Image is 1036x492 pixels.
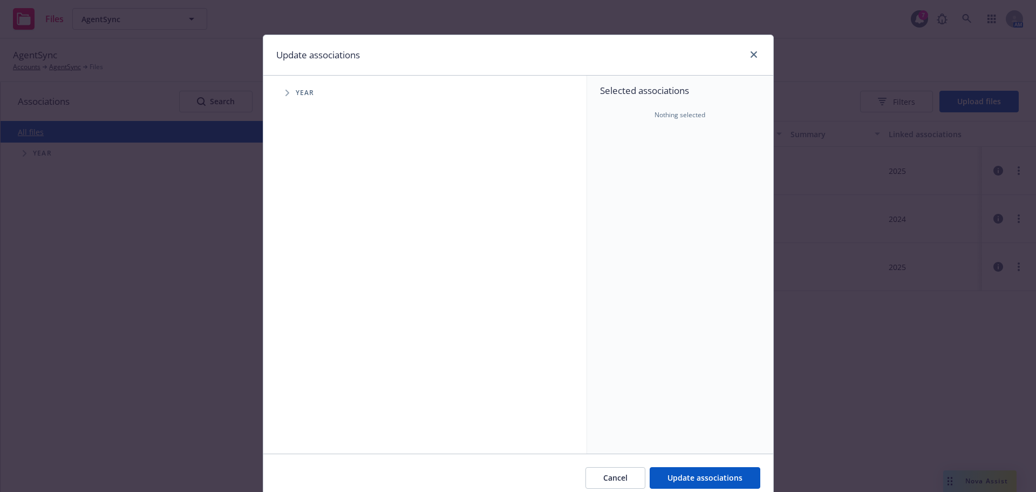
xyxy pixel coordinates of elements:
[747,48,760,61] a: close
[600,84,760,97] span: Selected associations
[667,473,742,483] span: Update associations
[603,473,628,483] span: Cancel
[276,48,360,62] h1: Update associations
[263,82,587,104] div: Tree Example
[296,90,315,96] span: Year
[655,110,705,120] span: Nothing selected
[585,467,645,489] button: Cancel
[650,467,760,489] button: Update associations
